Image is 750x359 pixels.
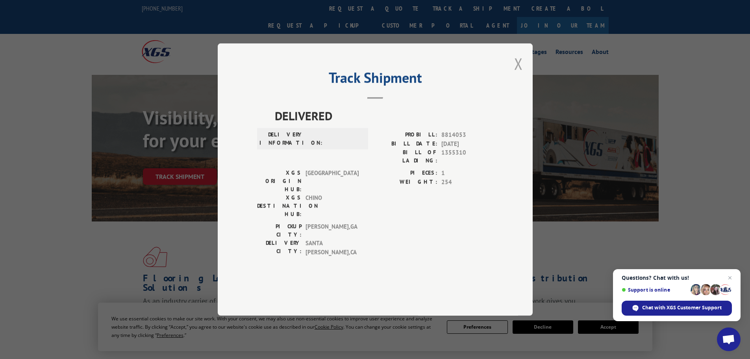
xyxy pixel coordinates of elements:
[375,148,437,165] label: BILL OF LADING:
[622,287,688,293] span: Support is online
[441,169,493,178] span: 1
[306,239,359,257] span: SANTA [PERSON_NAME] , CA
[306,169,359,193] span: [GEOGRAPHIC_DATA]
[257,72,493,87] h2: Track Shipment
[717,327,741,351] div: Open chat
[259,130,304,147] label: DELIVERY INFORMATION:
[306,222,359,239] span: [PERSON_NAME] , GA
[375,140,437,149] label: BILL DATE:
[514,53,523,74] button: Close modal
[375,169,437,178] label: PIECES:
[441,148,493,165] span: 1355310
[622,275,732,281] span: Questions? Chat with us!
[375,178,437,187] label: WEIGHT:
[275,107,493,125] span: DELIVERED
[441,140,493,149] span: [DATE]
[306,193,359,218] span: CHINO
[441,130,493,140] span: 8814053
[257,169,302,193] label: XGS ORIGIN HUB:
[725,273,735,283] span: Close chat
[257,239,302,257] label: DELIVERY CITY:
[622,301,732,316] div: Chat with XGS Customer Support
[375,130,437,140] label: PROBILL:
[257,222,302,239] label: PICKUP CITY:
[642,304,722,311] span: Chat with XGS Customer Support
[257,193,302,218] label: XGS DESTINATION HUB:
[441,178,493,187] span: 254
